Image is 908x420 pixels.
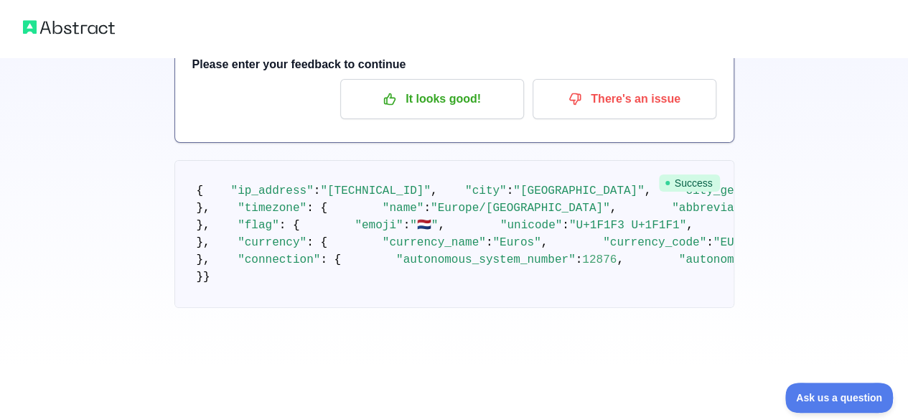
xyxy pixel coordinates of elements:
[562,219,569,232] span: :
[355,219,403,232] span: "emoji"
[582,253,617,266] span: 12876
[279,219,300,232] span: : {
[238,236,306,249] span: "currency"
[431,202,610,215] span: "Europe/[GEOGRAPHIC_DATA]"
[541,236,548,249] span: ,
[492,236,540,249] span: "Euros"
[569,219,686,232] span: "U+1F1F3 U+1F1F1"
[306,236,327,249] span: : {
[672,202,768,215] span: "abbreviation"
[238,253,320,266] span: "connection"
[543,87,706,111] p: There's an issue
[659,174,720,192] span: Success
[500,219,562,232] span: "unicode"
[431,185,438,197] span: ,
[197,185,204,197] span: {
[486,236,493,249] span: :
[533,79,716,119] button: There's an issue
[192,56,716,73] h3: Please enter your feedback to continue
[351,87,513,111] p: It looks good!
[238,219,279,232] span: "flag"
[238,202,306,215] span: "timezone"
[423,202,431,215] span: :
[403,219,411,232] span: :
[438,219,445,232] span: ,
[465,185,507,197] span: "city"
[396,253,576,266] span: "autonomous_system_number"
[645,185,652,197] span: ,
[686,219,693,232] span: ,
[306,202,327,215] span: : {
[314,185,321,197] span: :
[507,185,514,197] span: :
[610,202,617,215] span: ,
[383,202,424,215] span: "name"
[410,219,438,232] span: "🇳🇱"
[383,236,486,249] span: "currency_name"
[706,236,713,249] span: :
[340,79,524,119] button: It looks good!
[320,185,431,197] span: "[TECHNICAL_ID]"
[23,17,115,37] img: Abstract logo
[513,185,644,197] span: "[GEOGRAPHIC_DATA]"
[713,236,748,249] span: "EUR"
[603,236,706,249] span: "currency_code"
[231,185,314,197] span: "ip_address"
[576,253,583,266] span: :
[785,383,894,413] iframe: Toggle Customer Support
[617,253,624,266] span: ,
[320,253,341,266] span: : {
[679,253,899,266] span: "autonomous_system_organization"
